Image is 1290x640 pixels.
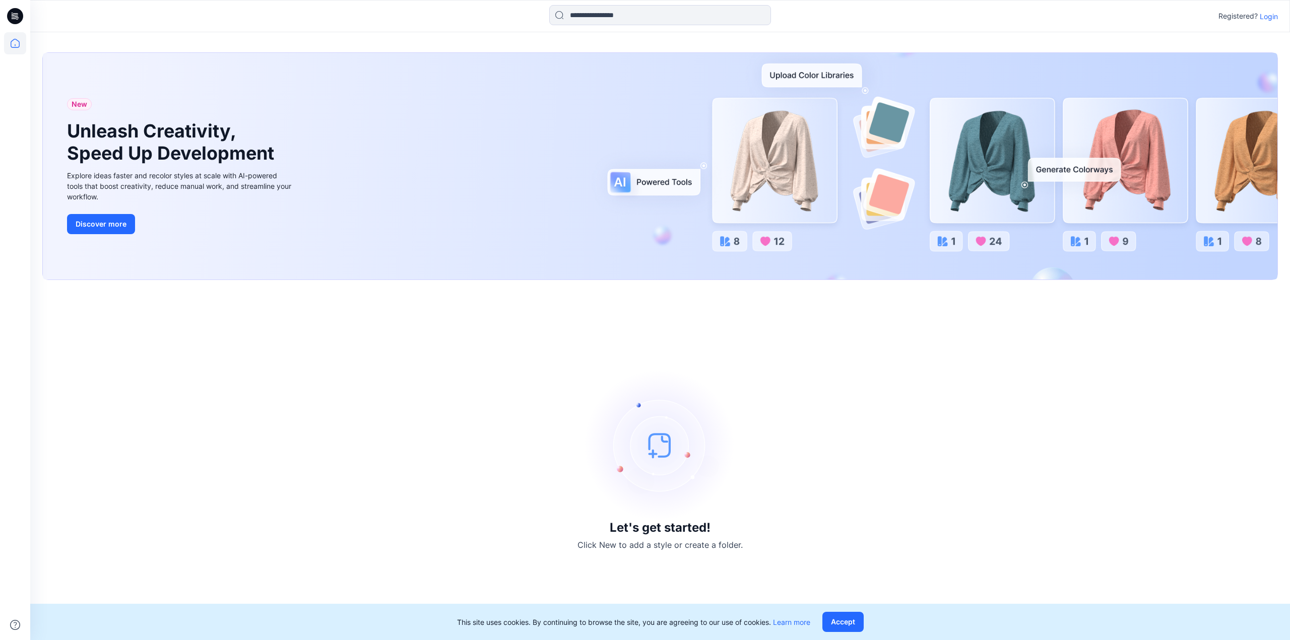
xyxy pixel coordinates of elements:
[585,370,736,521] img: empty-state-image.svg
[822,612,864,632] button: Accept
[67,120,279,164] h1: Unleash Creativity, Speed Up Development
[577,539,743,551] p: Click New to add a style or create a folder.
[1218,10,1258,22] p: Registered?
[610,521,711,535] h3: Let's get started!
[457,617,810,627] p: This site uses cookies. By continuing to browse the site, you are agreeing to our use of cookies.
[72,98,87,110] span: New
[67,170,294,202] div: Explore ideas faster and recolor styles at scale with AI-powered tools that boost creativity, red...
[773,618,810,626] a: Learn more
[67,214,294,234] a: Discover more
[67,214,135,234] button: Discover more
[1260,11,1278,22] p: Login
